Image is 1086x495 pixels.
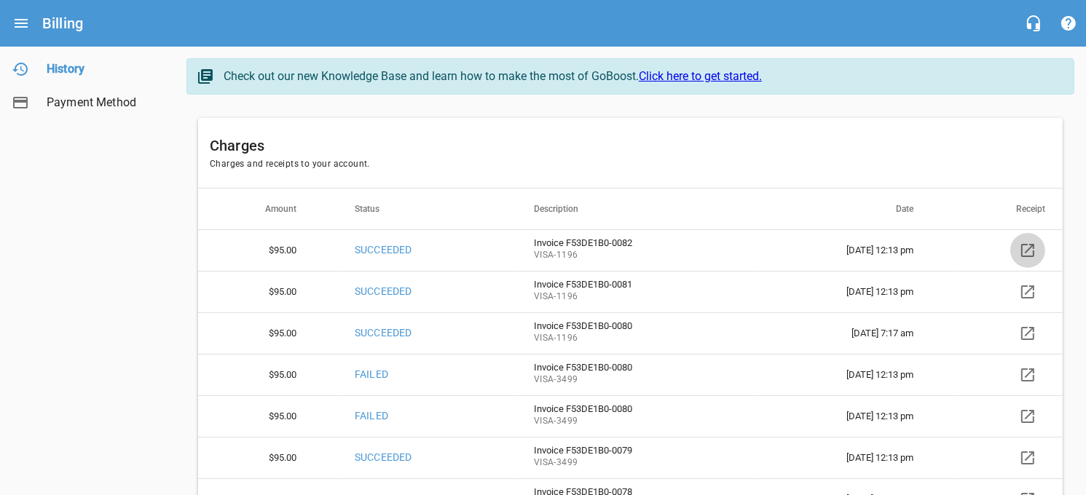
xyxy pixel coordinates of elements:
[198,354,337,395] th: $95.00
[355,284,476,299] p: SUCCEEDED
[534,456,719,470] span: VISA - 3499
[210,159,370,169] span: Charges and receipts to your account.
[516,189,760,229] th: Description
[516,354,760,395] td: Invoice F53DE1B0-0080
[198,395,337,437] th: $95.00
[760,189,954,229] th: Date
[198,437,337,478] th: $95.00
[198,312,337,354] th: $95.00
[1051,6,1086,41] button: Support Portal
[355,450,476,465] p: SUCCEEDED
[47,60,157,78] span: History
[760,354,954,395] td: [DATE] 12:13 pm
[198,229,337,271] th: $95.00
[198,189,337,229] th: Amount
[760,271,954,312] td: [DATE] 12:13 pm
[355,408,476,424] p: FAILED
[355,325,476,341] p: SUCCEEDED
[760,395,954,437] td: [DATE] 12:13 pm
[355,242,476,258] p: SUCCEEDED
[516,271,760,312] td: Invoice F53DE1B0-0081
[534,331,719,346] span: VISA - 1196
[42,12,83,35] h6: Billing
[534,290,719,304] span: VISA - 1196
[534,414,719,429] span: VISA - 3499
[355,367,476,382] p: FAILED
[1016,6,1051,41] button: Live Chat
[534,248,719,263] span: VISA - 1196
[516,395,760,437] td: Invoice F53DE1B0-0080
[210,134,1051,157] h6: Charges
[534,373,719,387] span: VISA - 3499
[198,271,337,312] th: $95.00
[516,437,760,478] td: Invoice F53DE1B0-0079
[4,6,39,41] button: Open drawer
[760,437,954,478] td: [DATE] 12:13 pm
[954,189,1063,229] th: Receipt
[516,229,760,271] td: Invoice F53DE1B0-0082
[760,312,954,354] td: [DATE] 7:17 am
[47,94,157,111] span: Payment Method
[224,68,1059,85] div: Check out our new Knowledge Base and learn how to make the most of GoBoost.
[516,312,760,354] td: Invoice F53DE1B0-0080
[337,189,516,229] th: Status
[639,69,762,83] a: Click here to get started.
[760,229,954,271] td: [DATE] 12:13 pm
